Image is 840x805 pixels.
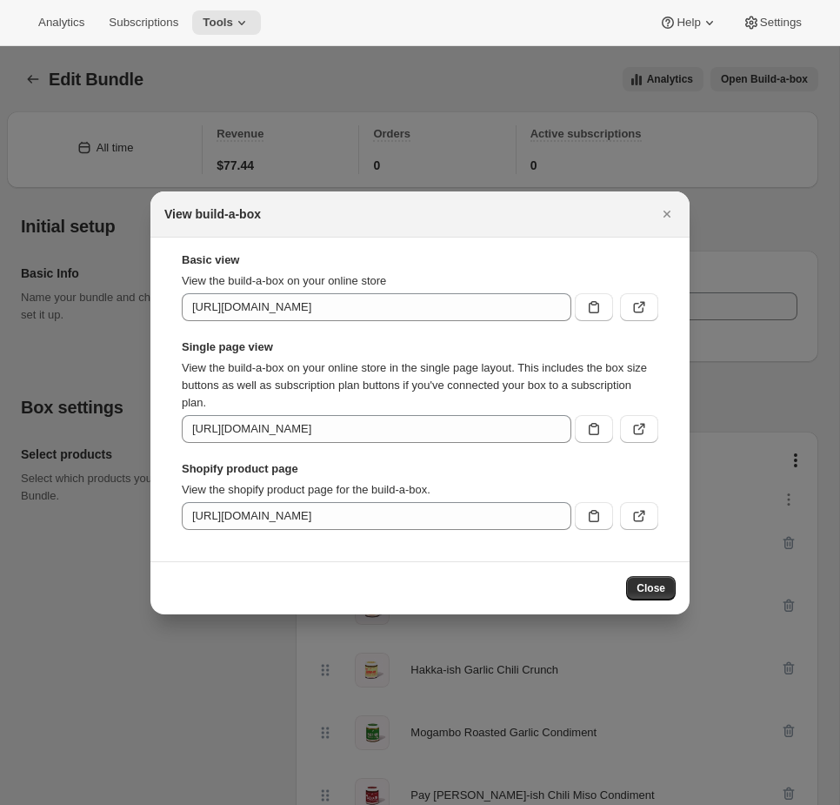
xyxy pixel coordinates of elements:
button: Tools [192,10,261,35]
p: View the shopify product page for the build-a-box. [182,481,658,499]
button: Help [649,10,728,35]
span: Close [637,581,665,595]
button: Close [626,576,676,600]
span: Analytics [38,16,84,30]
span: Tools [203,16,233,30]
strong: Basic view [182,252,658,269]
button: Analytics [28,10,95,35]
button: Subscriptions [98,10,189,35]
p: View the build-a-box on your online store [182,272,658,290]
h2: View build-a-box [164,205,261,223]
p: View the build-a-box on your online store in the single page layout. This includes the box size b... [182,359,658,412]
button: Settings [732,10,812,35]
span: Subscriptions [109,16,178,30]
span: Settings [760,16,802,30]
strong: Shopify product page [182,460,658,478]
strong: Single page view [182,339,658,356]
button: Close [655,202,679,226]
span: Help [677,16,700,30]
